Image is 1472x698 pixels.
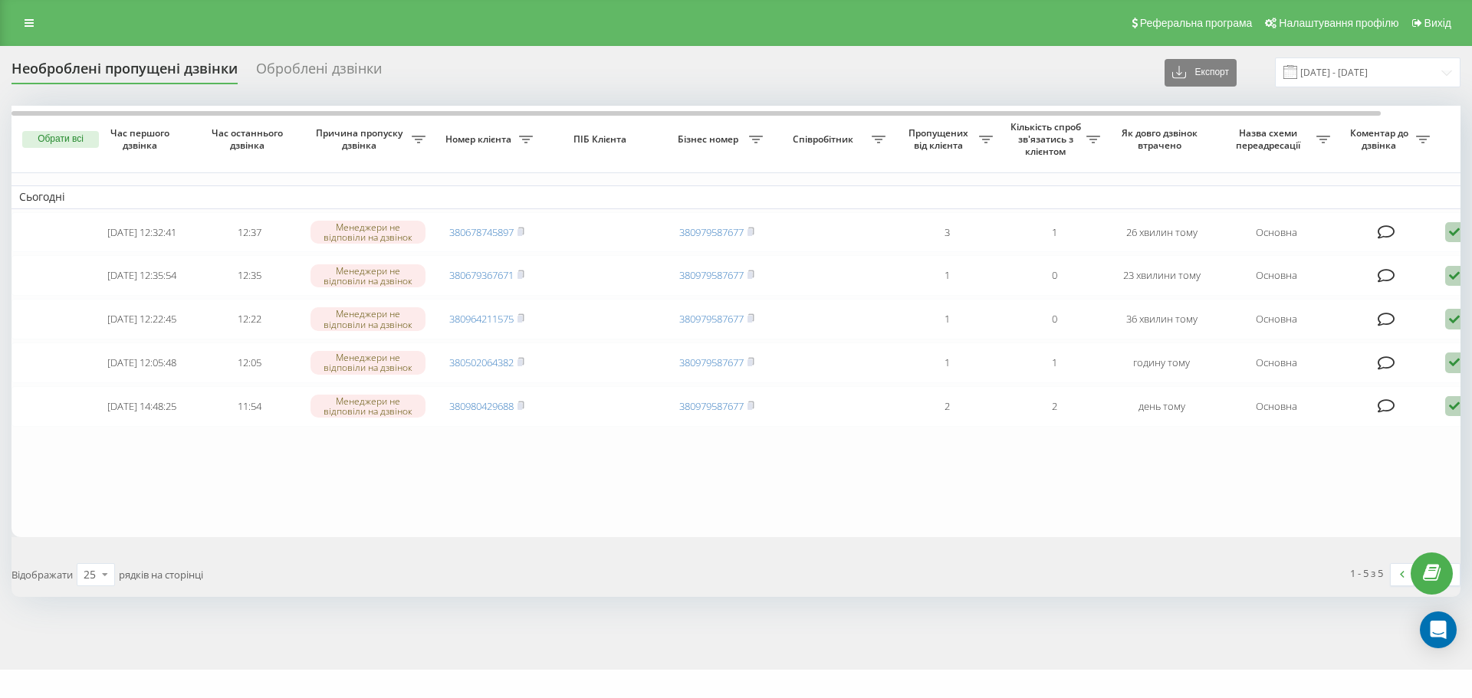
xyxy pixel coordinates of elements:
td: Основна [1215,255,1338,296]
td: 23 хвилини тому [1108,255,1215,296]
td: 1 [893,299,1001,339]
td: [DATE] 12:32:41 [88,212,195,253]
button: Експорт [1165,59,1237,87]
span: Час першого дзвінка [100,127,183,151]
td: 1 [893,255,1001,296]
div: Менеджери не відповіли на дзвінок [310,307,426,330]
div: Менеджери не відповіли на дзвінок [310,221,426,244]
a: 380979587677 [679,399,744,413]
a: 380979587677 [679,356,744,369]
div: Необроблені пропущені дзвінки [11,61,238,84]
td: Основна [1215,299,1338,339]
div: 25 [84,567,96,582]
div: Менеджери не відповіли на дзвінок [310,395,426,418]
td: 12:22 [195,299,303,339]
button: Обрати всі [22,131,99,148]
span: Реферальна програма [1140,17,1253,29]
span: Відображати [11,568,73,582]
td: день тому [1108,386,1215,427]
td: 1 [893,342,1001,383]
span: Номер клієнта [441,133,519,146]
a: 380979587677 [679,268,744,282]
div: Менеджери не відповіли на дзвінок [310,351,426,374]
td: Основна [1215,342,1338,383]
div: Open Intercom Messenger [1420,611,1457,648]
span: Як довго дзвінок втрачено [1120,127,1203,151]
a: 380979587677 [679,312,744,326]
td: [DATE] 12:05:48 [88,342,195,383]
a: 380964211575 [449,312,514,326]
span: Вихід [1424,17,1451,29]
td: Основна [1215,386,1338,427]
a: 380979587677 [679,225,744,239]
td: 1 [1001,212,1108,253]
td: [DATE] 14:48:25 [88,386,195,427]
td: 0 [1001,299,1108,339]
span: ПІБ Клієнта [554,133,650,146]
td: [DATE] 12:22:45 [88,299,195,339]
div: 1 - 5 з 5 [1350,565,1383,581]
a: 380502064382 [449,356,514,369]
td: 12:37 [195,212,303,253]
td: 3 [893,212,1001,253]
td: 2 [1001,386,1108,427]
span: Причина пропуску дзвінка [310,127,412,151]
a: 380678745897 [449,225,514,239]
td: 12:05 [195,342,303,383]
div: Оброблені дзвінки [256,61,382,84]
td: 36 хвилин тому [1108,299,1215,339]
span: Кількість спроб зв'язатись з клієнтом [1008,121,1086,157]
span: рядків на сторінці [119,568,203,582]
td: 26 хвилин тому [1108,212,1215,253]
span: Коментар до дзвінка [1345,127,1416,151]
span: Налаштування профілю [1279,17,1398,29]
td: 1 [1001,342,1108,383]
span: Час останнього дзвінка [208,127,291,151]
td: Основна [1215,212,1338,253]
div: Менеджери не відповіли на дзвінок [310,264,426,287]
span: Співробітник [778,133,872,146]
td: 12:35 [195,255,303,296]
a: 380679367671 [449,268,514,282]
td: 11:54 [195,386,303,427]
td: годину тому [1108,342,1215,383]
td: [DATE] 12:35:54 [88,255,195,296]
td: 2 [893,386,1001,427]
span: Назва схеми переадресації [1223,127,1316,151]
span: Пропущених від клієнта [901,127,979,151]
span: Бізнес номер [671,133,749,146]
td: 0 [1001,255,1108,296]
a: 380980429688 [449,399,514,413]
